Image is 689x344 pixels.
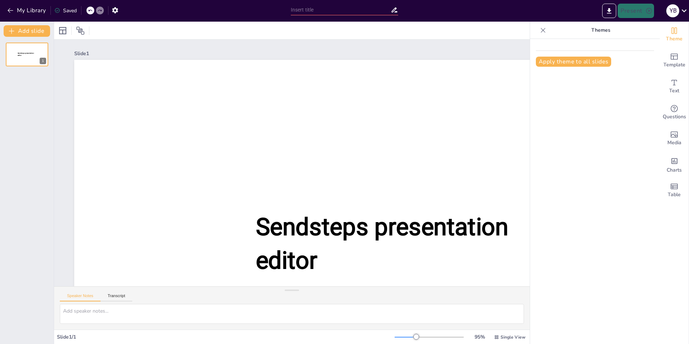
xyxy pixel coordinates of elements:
button: Y B [666,4,679,18]
div: Add a table [660,177,689,203]
div: 1 [6,43,48,66]
span: Single View [501,334,525,340]
div: Y B [666,4,679,17]
div: Add charts and graphs [660,151,689,177]
div: Layout [57,25,68,36]
span: Sendsteps presentation editor [256,213,508,274]
span: Theme [666,35,683,43]
div: Slide 1 / 1 [57,334,395,340]
button: Apply theme to all slides [536,57,611,67]
button: Present [618,4,654,18]
div: Slide 1 [74,50,654,57]
div: Add text boxes [660,74,689,100]
span: Charts [667,166,682,174]
button: Export to PowerPoint [602,4,616,18]
button: My Library [5,5,49,16]
span: Template [663,61,685,69]
div: Add images, graphics, shapes or video [660,125,689,151]
button: Transcript [101,294,133,301]
p: Themes [549,22,653,39]
input: Insert title [291,5,391,15]
button: Add slide [4,25,50,37]
div: Get real-time input from your audience [660,100,689,125]
span: Sendsteps presentation editor [18,52,34,56]
div: Add ready made slides [660,48,689,74]
div: 1 [40,58,46,64]
div: 95 % [471,334,488,340]
span: Position [76,26,85,35]
div: Saved [54,7,77,14]
span: Media [667,139,681,147]
span: Text [669,87,679,95]
span: Table [668,191,681,199]
span: Questions [663,113,686,121]
button: Speaker Notes [60,294,101,301]
div: Change the overall theme [660,22,689,48]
